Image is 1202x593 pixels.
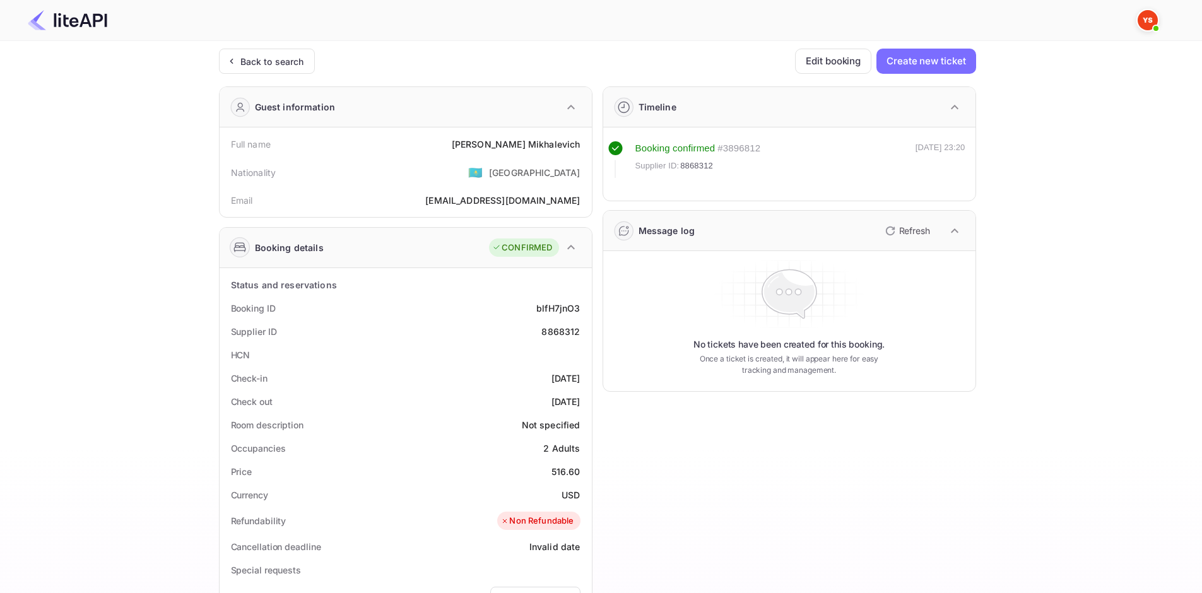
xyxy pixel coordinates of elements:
div: [GEOGRAPHIC_DATA] [489,166,580,179]
div: Full name [231,138,271,151]
div: Guest information [255,100,336,114]
button: Refresh [878,221,935,241]
div: Nationality [231,166,276,179]
div: Booking confirmed [635,141,716,156]
div: blfH7jnO3 [536,302,580,315]
div: CONFIRMED [492,242,552,254]
span: Supplier ID: [635,160,680,172]
div: Email [231,194,253,207]
p: Refresh [899,224,930,237]
div: HCN [231,348,250,361]
div: Booking details [255,241,324,254]
div: Back to search [240,55,304,68]
div: Occupancies [231,442,286,455]
div: Message log [639,224,695,237]
div: Status and reservations [231,278,337,291]
span: United States [468,161,483,184]
p: No tickets have been created for this booking. [693,338,885,351]
div: Special requests [231,563,301,577]
div: Booking ID [231,302,276,315]
div: 2 Adults [543,442,580,455]
div: Timeline [639,100,676,114]
div: [DATE] 23:20 [916,141,965,178]
div: [PERSON_NAME] Mikhalevich [452,138,580,151]
div: Check-in [231,372,268,385]
button: Create new ticket [876,49,975,74]
div: Non Refundable [500,515,574,527]
div: Not specified [522,418,580,432]
div: Refundability [231,514,286,527]
div: 516.60 [551,465,580,478]
div: [DATE] [551,395,580,408]
div: Invalid date [529,540,580,553]
div: [DATE] [551,372,580,385]
span: 8868312 [680,160,713,172]
img: Yandex Support [1138,10,1158,30]
img: LiteAPI Logo [28,10,107,30]
div: Supplier ID [231,325,277,338]
div: Price [231,465,252,478]
div: Cancellation deadline [231,540,321,553]
p: Once a ticket is created, it will appear here for easy tracking and management. [690,353,889,376]
div: Check out [231,395,273,408]
div: Currency [231,488,268,502]
div: USD [562,488,580,502]
div: Room description [231,418,303,432]
div: # 3896812 [717,141,760,156]
div: 8868312 [541,325,580,338]
button: Edit booking [795,49,871,74]
div: [EMAIL_ADDRESS][DOMAIN_NAME] [425,194,580,207]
